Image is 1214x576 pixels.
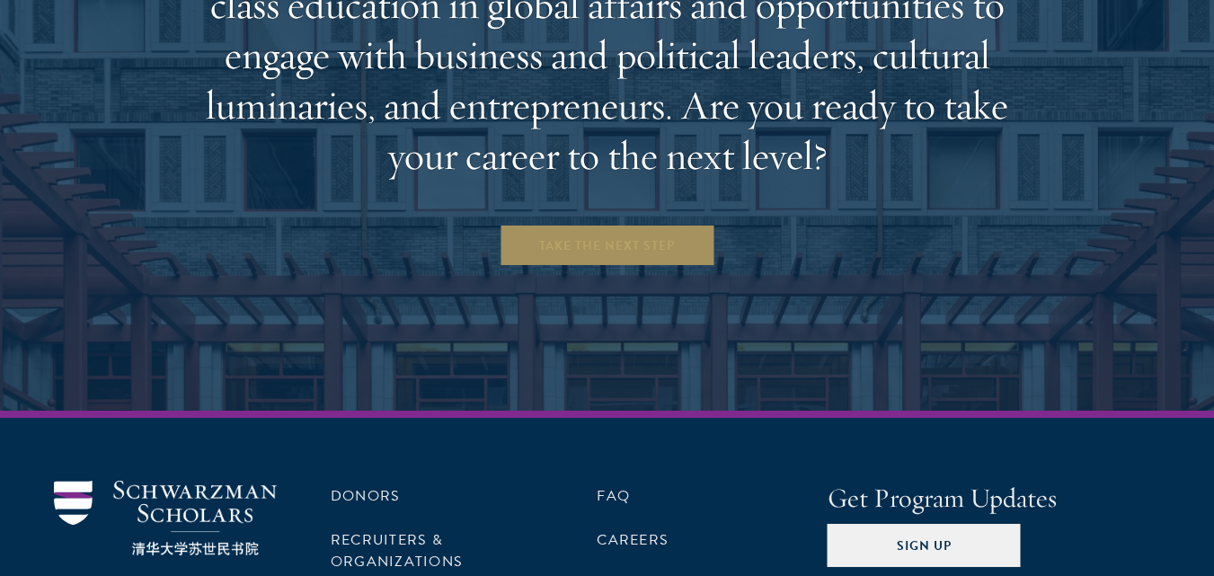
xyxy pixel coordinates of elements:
img: Schwarzman Scholars [54,481,277,555]
a: Donors [331,485,400,507]
a: Recruiters & Organizations [331,529,463,572]
a: Careers [597,529,669,551]
a: Take the Next Step [499,224,715,267]
h4: Get Program Updates [828,481,1160,517]
button: Sign Up [828,524,1021,567]
a: FAQ [597,485,630,507]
